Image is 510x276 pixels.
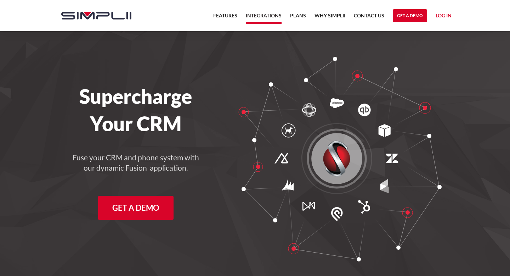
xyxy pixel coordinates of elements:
a: Log in [436,11,452,22]
h1: Supercharge [54,84,217,108]
h1: Your CRM [54,112,217,136]
a: Why Simplii [314,11,345,24]
a: Features [213,11,237,24]
a: Integrations [246,11,282,24]
a: Plans [290,11,306,24]
h4: Fuse your CRM and phone system with our dynamic Fusion application. [72,153,199,173]
a: Get a Demo [98,196,174,220]
a: Get a Demo [393,9,427,22]
img: Simplii [61,12,131,20]
a: Contact US [354,11,384,24]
